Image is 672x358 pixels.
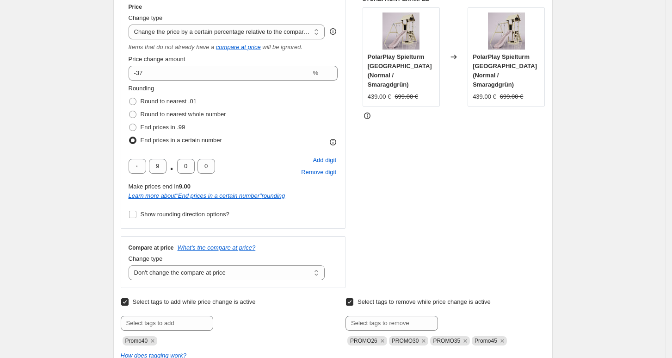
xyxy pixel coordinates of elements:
[129,85,154,92] span: Rounding
[358,298,491,305] span: Select tags to remove while price change is active
[141,111,226,118] span: Round to nearest whole number
[473,53,537,88] span: PolarPlay Spielturm [GEOGRAPHIC_DATA] (Normal / Smaragdgrün)
[129,244,174,251] h3: Compare at price
[169,159,174,174] span: .
[378,337,387,345] button: Remove PROMO26
[129,66,311,81] input: -20
[129,44,215,50] i: Items that do not already have a
[177,159,195,174] input: ﹡
[133,298,256,305] span: Select tags to add while price change is active
[179,183,191,190] b: 9.00
[125,338,148,344] span: Promo40
[368,53,432,88] span: PolarPlay Spielturm [GEOGRAPHIC_DATA] (Normal / Smaragdgrün)
[395,92,418,101] strike: 699.00 €
[475,338,497,344] span: Promo45
[345,316,438,331] input: Select tags to remove
[149,159,166,174] input: ﹡
[461,337,469,345] button: Remove PROMO35
[382,13,419,50] img: SP004_SP013_RB142-Rose-1_80x.jpg
[392,338,419,344] span: PROMO30
[433,338,460,344] span: PROMO35
[129,192,285,199] i: Learn more about " End prices in a certain number " rounding
[262,44,302,50] i: will be ignored.
[500,92,524,101] strike: 699.00 €
[301,168,336,177] span: Remove digit
[473,92,496,101] div: 439.00 €
[129,183,191,190] span: Make prices end in
[129,255,163,262] span: Change type
[350,338,377,344] span: PROMO26
[368,92,391,101] div: 439.00 €
[311,154,338,166] button: Add placeholder
[488,13,525,50] img: SP004_SP013_RB142-Rose-1_80x.jpg
[419,337,428,345] button: Remove PROMO30
[121,316,213,331] input: Select tags to add
[129,192,285,199] a: Learn more about"End prices in a certain number"rounding
[178,244,256,251] button: What's the compare at price?
[141,211,229,218] span: Show rounding direction options?
[129,56,185,63] span: Price change amount
[300,166,338,178] button: Remove placeholder
[141,137,222,144] span: End prices in a certain number
[498,337,506,345] button: Remove Promo45
[216,44,261,50] button: compare at price
[197,159,215,174] input: ﹡
[328,27,338,36] div: help
[129,159,146,174] input: ﹡
[313,156,336,165] span: Add digit
[141,98,197,105] span: Round to nearest .01
[141,124,185,131] span: End prices in .99
[313,69,318,76] span: %
[129,3,142,11] h3: Price
[129,14,163,21] span: Change type
[148,337,157,345] button: Remove Promo40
